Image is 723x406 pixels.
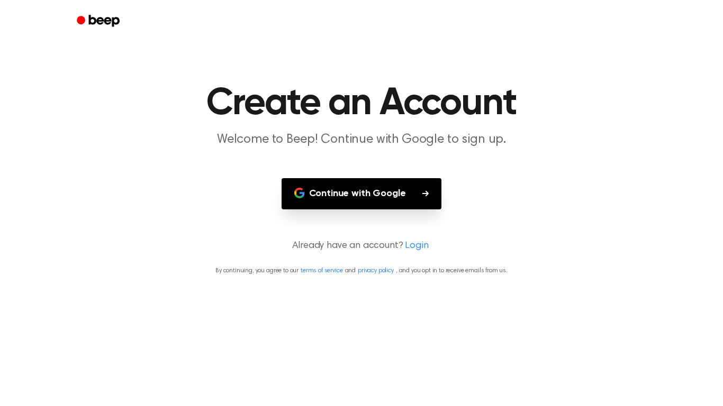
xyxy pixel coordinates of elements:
[13,266,710,275] p: By continuing, you agree to our and , and you opt in to receive emails from us.
[69,11,129,32] a: Beep
[158,131,565,149] p: Welcome to Beep! Continue with Google to sign up.
[301,267,342,274] a: terms of service
[405,239,428,253] a: Login
[282,178,442,209] button: Continue with Google
[13,239,710,253] p: Already have an account?
[91,85,632,123] h1: Create an Account
[358,267,394,274] a: privacy policy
